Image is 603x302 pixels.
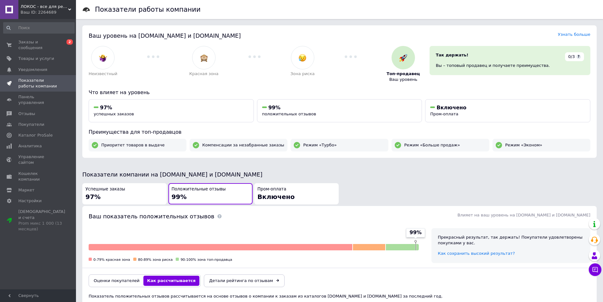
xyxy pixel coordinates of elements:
[18,143,42,149] span: Аналитика
[202,142,284,148] span: Компенсации за незабранные заказы
[200,54,208,62] img: :see_no_evil:
[180,258,232,262] span: 90-100% зона топ-продавца
[576,55,581,59] span: ?
[189,71,218,77] span: Красная зона
[404,142,460,148] span: Режим «Больше продаж»
[3,22,75,34] input: Поиск
[89,129,181,135] span: Преимущества для топ-продавцов
[257,186,286,192] span: Пром-оплата
[18,154,59,165] span: Управление сайтом
[262,112,316,116] span: положительных отзывов
[565,52,584,61] div: 0/3
[303,142,337,148] span: Режим «Турбо»
[505,142,542,148] span: Режим «Эконом»
[425,99,590,122] button: ВключеноПром-оплата
[204,274,285,287] a: Детали рейтинга по отзывам
[389,77,418,82] span: Ваш уровень
[89,71,117,77] span: Неизвестный
[21,4,68,10] span: ЛОКОС - все для рефлексотерапії, Су Джок терапії та масажу
[257,193,295,201] span: Включено
[82,183,167,204] button: Успешные заказы97%
[18,187,35,193] span: Маркет
[18,39,59,51] span: Заказы и сообщения
[430,112,458,116] span: Пром-оплата
[99,54,107,62] img: :woman-shrugging:
[94,112,134,116] span: успешных заказов
[18,56,54,61] span: Товары и услуги
[138,258,173,262] span: 80-89% зона риска
[18,171,59,182] span: Кошелек компании
[89,32,241,39] span: Ваш уровень на [DOMAIN_NAME] и [DOMAIN_NAME]
[85,193,101,201] span: 97%
[85,186,125,192] span: Успешные заказы
[168,183,253,204] button: Положительные отзывы99%
[18,221,65,232] div: Prom микс 1 000 (13 месяцев)
[89,89,150,95] span: Что влияет на уровень
[18,198,41,204] span: Настройки
[18,94,59,106] span: Панель управления
[95,6,201,13] h1: Показатели работы компании
[100,105,112,111] span: 97%
[82,171,262,178] span: Показатели компании на [DOMAIN_NAME] и [DOMAIN_NAME]
[438,235,584,246] div: Прекрасный результат, так держать! Покупатели удовлетворены покупками у вас.
[21,10,76,15] div: Ваш ID: 2264689
[457,213,590,217] span: Влияет на ваш уровень на [DOMAIN_NAME] и [DOMAIN_NAME]
[18,122,44,127] span: Покупатели
[90,276,143,286] button: Оценки покупателей
[18,78,59,89] span: Показатели работы компании
[89,99,254,122] button: 97%успешных заказов
[89,294,443,299] span: Показатель положительных отзывов рассчитывается на основе отзывов о компании к заказам из каталог...
[399,54,407,62] img: :rocket:
[438,251,515,256] a: Как сохранить высокий результат?
[558,32,590,37] a: Узнать больше
[436,63,584,68] div: Вы – топовый продавец и получаете преимущества.
[172,193,187,201] span: 99%
[143,276,199,286] button: Как рассчитывается
[268,105,280,111] span: 99%
[18,132,53,138] span: Каталог ProSale
[436,53,468,57] span: Так держать!
[93,258,130,262] span: 0-79% красная зона
[386,71,420,77] span: Топ-продавец
[254,183,339,204] button: Пром-оплатаВключено
[257,99,422,122] button: 99%положительных отзывов
[101,142,165,148] span: Приоритет товаров в выдаче
[18,111,35,117] span: Отзывы
[437,105,466,111] span: Включено
[66,39,73,45] span: 2
[298,54,306,62] img: :disappointed_relieved:
[291,71,315,77] span: Зона риска
[172,186,226,192] span: Положительные отзывы
[589,263,601,276] button: Чат с покупателем
[18,209,65,232] span: [DEMOGRAPHIC_DATA] и счета
[18,67,47,73] span: Уведомления
[410,229,422,236] span: 99%
[89,213,214,220] span: Ваш показатель положительных отзывов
